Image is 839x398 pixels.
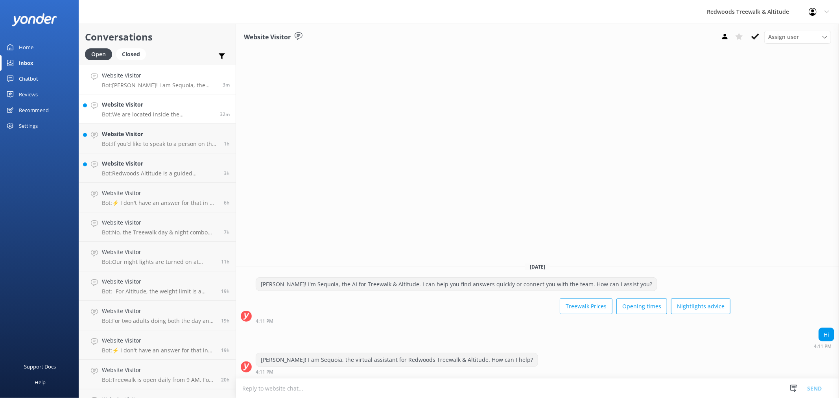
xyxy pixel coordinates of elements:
strong: 4:11 PM [814,344,832,349]
h4: Website Visitor [102,336,215,345]
button: Opening times [616,298,667,314]
span: Aug 29 2025 02:32pm (UTC +12:00) Pacific/Auckland [224,140,230,147]
a: Website VisitorBot:Treewalk is open daily from 9 AM. For last ticket sold times, please check our... [79,360,236,389]
span: Aug 29 2025 05:11am (UTC +12:00) Pacific/Auckland [221,258,230,265]
div: Open [85,48,112,60]
span: Aug 28 2025 08:22pm (UTC +12:00) Pacific/Auckland [221,347,230,354]
strong: 4:11 PM [256,370,273,374]
a: Website VisitorBot:For two adults doing both the day and night walks, you can purchase the Treewa... [79,301,236,330]
div: Chatbot [19,71,38,87]
div: Inbox [19,55,33,71]
h4: Website Visitor [102,248,215,256]
span: Aug 29 2025 09:38am (UTC +12:00) Pacific/Auckland [224,199,230,206]
div: Settings [19,118,38,134]
h4: Website Visitor [102,130,218,138]
h3: Website Visitor [244,32,291,42]
div: Aug 29 2025 04:11pm (UTC +12:00) Pacific/Auckland [814,343,834,349]
span: Aug 29 2025 08:57am (UTC +12:00) Pacific/Auckland [224,229,230,236]
h4: Website Visitor [102,366,215,374]
span: Aug 28 2025 07:20pm (UTC +12:00) Pacific/Auckland [221,376,230,383]
div: [PERSON_NAME]! I am Sequoia, the virtual assistant for Redwoods Treewalk & Altitude. How can I help? [256,353,538,367]
strong: 4:11 PM [256,319,273,324]
img: yonder-white-logo.png [12,13,57,26]
p: Bot: - For Altitude, the weight limit is a minimum of 30 kg and a maximum of 120 kg. Participants... [102,288,215,295]
div: Help [35,374,46,390]
a: Website VisitorBot:⚡ I don't have an answer for that in my knowledge base. Please try and rephras... [79,330,236,360]
span: Aug 29 2025 04:11pm (UTC +12:00) Pacific/Auckland [223,81,230,88]
a: Website VisitorBot:If you’d like to speak to a person on the Redwoods Treewalk & Altitude team, p... [79,124,236,153]
a: Website VisitorBot:Our night lights are turned on at sunset, and the night walk starts 20 minutes... [79,242,236,271]
p: Bot: Redwoods Altitude is a guided experience in the [GEOGRAPHIC_DATA], offering an exhilarating ... [102,170,218,177]
div: Aug 29 2025 04:11pm (UTC +12:00) Pacific/Auckland [256,369,538,374]
div: Support Docs [24,359,56,374]
span: Aug 29 2025 12:47pm (UTC +12:00) Pacific/Auckland [224,170,230,177]
p: Bot: We are located inside the Whakarewarewa (Redwoods) Forest at [STREET_ADDRESS]. You can view ... [102,111,214,118]
p: Bot: ⚡ I don't have an answer for that in my knowledge base. Please try and rephrase your questio... [102,347,215,354]
p: Bot: For two adults doing both the day and night walks, you can purchase the Treewalk day & night... [102,317,215,324]
a: Website VisitorBot:⚡ I don't have an answer for that in my knowledge base. Please try and rephras... [79,183,236,212]
span: Aug 29 2025 03:42pm (UTC +12:00) Pacific/Auckland [220,111,230,118]
span: [DATE] [525,263,550,270]
a: Website VisitorBot:[PERSON_NAME]! I am Sequoia, the virtual assistant for Redwoods Treewalk & Alt... [79,65,236,94]
a: Closed [116,50,150,58]
span: Aug 28 2025 08:29pm (UTC +12:00) Pacific/Auckland [221,317,230,324]
div: Assign User [764,31,831,43]
a: Website VisitorBot:Redwoods Altitude is a guided experience in the [GEOGRAPHIC_DATA], offering an... [79,153,236,183]
div: Home [19,39,33,55]
span: Assign user [768,33,799,41]
h4: Website Visitor [102,277,215,286]
span: Aug 28 2025 09:00pm (UTC +12:00) Pacific/Auckland [221,288,230,295]
h2: Conversations [85,29,230,44]
h4: Website Visitor [102,307,215,315]
div: Closed [116,48,146,60]
p: Bot: No, the Treewalk day & night combo allows you to use the two entries within 3 consecutive da... [102,229,218,236]
h4: Website Visitor [102,189,218,197]
button: Treewalk Prices [560,298,612,314]
div: Hi [819,328,834,341]
a: Open [85,50,116,58]
div: Aug 29 2025 04:11pm (UTC +12:00) Pacific/Auckland [256,318,730,324]
h4: Website Visitor [102,159,218,168]
h4: Website Visitor [102,218,218,227]
p: Bot: Our night lights are turned on at sunset, and the night walk starts 20 minutes thereafter. W... [102,258,215,265]
div: Recommend [19,102,49,118]
a: Website VisitorBot:No, the Treewalk day & night combo allows you to use the two entries within 3 ... [79,212,236,242]
h4: Website Visitor [102,71,217,80]
div: [PERSON_NAME]! I'm Sequoia, the AI for Treewalk & Altitude. I can help you find answers quickly o... [256,278,657,291]
p: Bot: ⚡ I don't have an answer for that in my knowledge base. Please try and rephrase your questio... [102,199,218,206]
button: Nightlights advice [671,298,730,314]
h4: Website Visitor [102,100,214,109]
p: Bot: Treewalk is open daily from 9 AM. For last ticket sold times, please check our website FAQs ... [102,376,215,383]
a: Website VisitorBot:- For Altitude, the weight limit is a minimum of 30 kg and a maximum of 120 kg... [79,271,236,301]
p: Bot: If you’d like to speak to a person on the Redwoods Treewalk & Altitude team, please call [PH... [102,140,218,147]
p: Bot: [PERSON_NAME]! I am Sequoia, the virtual assistant for Redwoods Treewalk & Altitude. How can... [102,82,217,89]
a: Website VisitorBot:We are located inside the Whakarewarewa (Redwoods) Forest at [STREET_ADDRESS].... [79,94,236,124]
div: Reviews [19,87,38,102]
